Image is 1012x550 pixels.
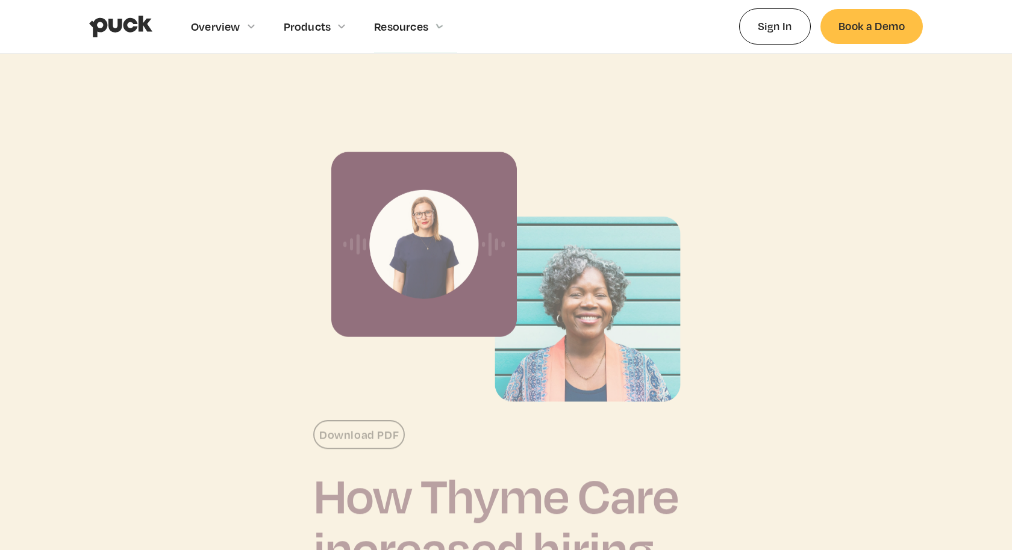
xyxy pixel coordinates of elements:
[820,9,923,43] a: Book a Demo
[284,20,331,33] div: Products
[191,20,240,33] div: Overview
[313,421,405,450] a: Download PDF
[374,20,428,33] div: Resources
[739,8,811,44] a: Sign In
